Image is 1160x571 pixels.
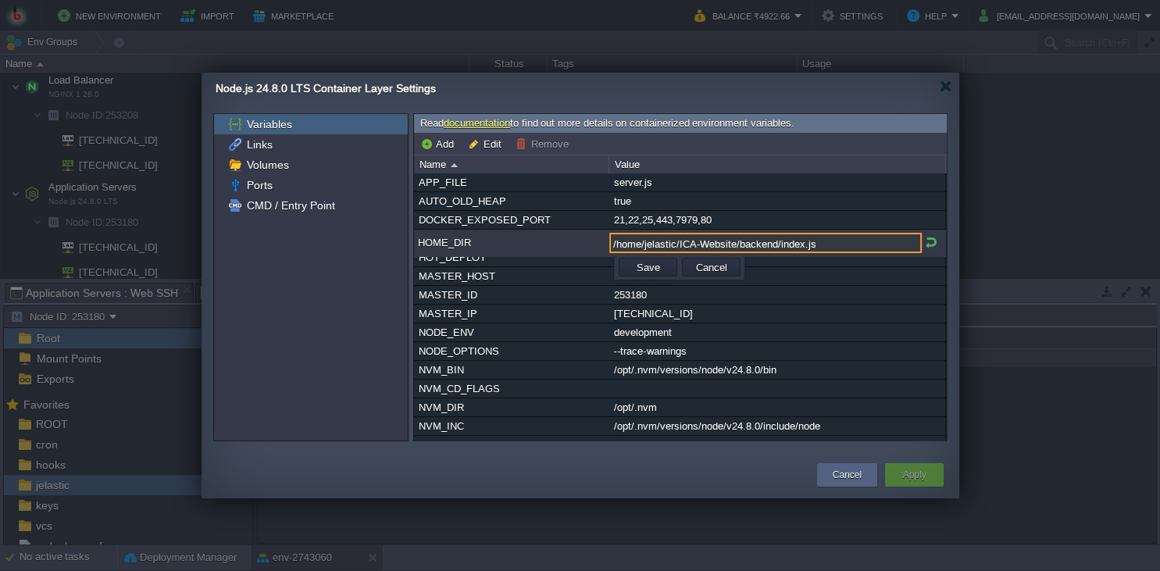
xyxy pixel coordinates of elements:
div: NODE_OPTIONS [415,342,608,360]
div: true [609,192,944,210]
div: node253180 [609,267,944,285]
div: Name [416,155,609,173]
button: Edit [468,137,506,151]
div: DOCKER_EXPOSED_PORT [415,211,608,229]
div: /opt/.nvm [609,398,944,416]
div: npm [609,436,944,454]
div: MASTER_IP [415,305,608,323]
div: HOME_DIR [414,233,608,254]
div: PACKAGE_MANAGER [415,436,608,454]
a: Ports [244,178,275,192]
div: 253180 [609,286,944,304]
span: Node.js 24.8.0 LTS Container Layer Settings [216,82,435,95]
div: development [609,323,944,341]
div: MASTER_ID [415,286,608,304]
button: Cancel [691,260,732,274]
a: documentation [444,117,510,129]
div: Read to find out more details on containerized environment variables. [414,114,947,134]
div: 21,22,25,443,7979,80 [609,211,944,229]
div: NVM_DIR [415,398,608,416]
button: Save [632,260,665,274]
button: Add [420,137,459,151]
div: NVM_CD_FLAGS [415,380,608,398]
div: --trace-warnings [609,342,944,360]
div: APP_FILE [415,173,608,191]
div: MASTER_HOST [415,267,608,285]
a: Variables [244,117,294,131]
div: Value [610,155,945,173]
div: NVM_BIN [415,361,608,379]
div: /opt/.nvm/versions/node/v24.8.0/include/node [609,417,944,435]
div: /opt/.nvm/versions/node/v24.8.0/bin [609,361,944,379]
div: false [609,248,944,266]
div: server.js [609,173,944,191]
div: [TECHNICAL_ID] [609,305,944,323]
a: CMD / Entry Point [244,198,337,212]
a: Links [244,137,275,152]
div: HOT_DEPLOY [415,248,608,266]
div: AUTO_OLD_HEAP [415,192,608,210]
button: Remove [516,137,573,151]
a: Volumes [244,158,291,172]
button: Cancel [833,467,862,483]
div: NODE_ENV [415,323,608,341]
div: NVM_INC [415,417,608,435]
button: Apply [902,467,926,483]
